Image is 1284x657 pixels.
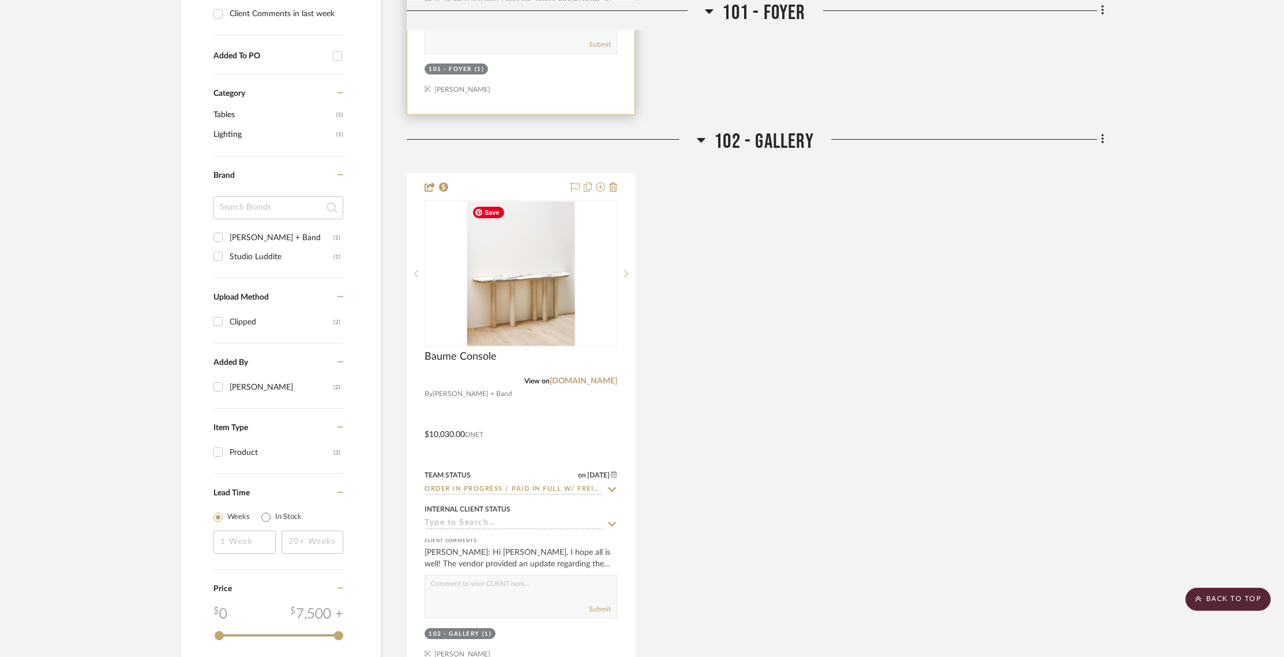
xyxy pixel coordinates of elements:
span: Upload Method [213,293,269,301]
span: Lead Time [213,489,250,497]
div: (2) [333,443,340,462]
span: (1) [336,125,343,144]
div: 7,500 + [290,604,343,625]
div: (1) [333,229,340,247]
button: Submit [589,604,611,614]
input: Type to Search… [425,484,603,495]
label: Weeks [227,512,250,523]
span: Tables [213,105,333,125]
span: Baume Console [425,350,497,363]
a: [DOMAIN_NAME] [550,377,617,385]
div: 0 [213,604,227,625]
div: 101 - FOYER [429,65,472,74]
span: [PERSON_NAME] + Band [433,389,512,400]
span: Brand [213,171,235,180]
span: Item Type [213,424,248,432]
span: Lighting [213,125,333,144]
div: Studio Luddite [230,248,333,266]
span: 102 - GALLERY [714,129,814,154]
div: (1) [333,248,340,266]
button: Submit [589,39,611,50]
input: Type to Search… [425,518,603,529]
span: By [425,389,433,400]
span: Save [473,207,504,218]
div: Product [230,443,333,462]
div: (1) [475,65,485,74]
input: Search Brands [213,196,343,219]
span: Category [213,89,245,99]
span: [DATE] [586,471,611,479]
div: 0 [425,201,617,346]
div: Added To PO [213,51,327,61]
input: 1 Week [213,531,276,554]
img: Baume Console [467,201,575,346]
span: (1) [336,106,343,124]
div: Client Comments in last week [230,5,340,23]
div: [PERSON_NAME] [230,378,333,397]
div: (2) [333,378,340,397]
div: Team Status [425,470,471,480]
div: 102 - GALLERY [429,630,479,639]
scroll-to-top-button: BACK TO TOP [1185,588,1271,611]
span: Added By [213,359,248,367]
span: View on [524,378,550,385]
span: on [578,472,586,479]
span: Price [213,585,232,593]
div: Clipped [230,313,333,331]
div: (2) [333,313,340,331]
div: (1) [482,630,492,639]
div: Internal Client Status [425,504,510,514]
div: [PERSON_NAME] + Band [230,229,333,247]
div: [PERSON_NAME]: Hi [PERSON_NAME], I hope all is well! The vendor provided an update regarding the ... [425,547,617,570]
input: 20+ Weeks [281,531,344,554]
label: In Stock [275,512,302,523]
